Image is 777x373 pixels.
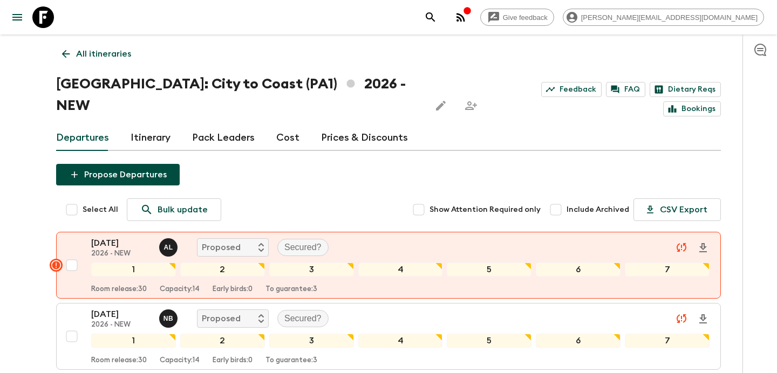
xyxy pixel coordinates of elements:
span: Select All [83,204,118,215]
div: [PERSON_NAME][EMAIL_ADDRESS][DOMAIN_NAME] [563,9,764,26]
a: FAQ [606,82,645,97]
span: Nafise Blake [159,313,180,321]
div: 1 [91,334,176,348]
p: Secured? [284,312,322,325]
p: 2026 - NEW [91,250,151,258]
svg: Unable to sync - Check prices and secured [675,241,688,254]
p: All itineraries [76,47,131,60]
p: Capacity: 14 [160,285,200,294]
p: [DATE] [91,237,151,250]
div: 1 [91,263,176,277]
p: To guarantee: 3 [265,285,317,294]
p: N B [163,314,174,323]
p: 2026 - NEW [91,321,151,329]
div: 5 [447,263,531,277]
button: AL [159,238,180,257]
h1: [GEOGRAPHIC_DATA]: City to Coast (PA1) 2026 - NEW [56,73,421,116]
button: NB [159,309,180,328]
svg: Download Onboarding [697,241,710,254]
a: Prices & Discounts [321,125,408,151]
p: Proposed [202,241,241,254]
div: 7 [625,263,710,277]
button: menu [6,6,28,28]
div: 2 [180,334,265,348]
p: Bulk update [158,203,208,216]
a: Dietary Reqs [650,82,721,97]
span: Share this itinerary [460,95,482,116]
svg: Download Onboarding [697,313,710,326]
span: Give feedback [497,13,554,22]
button: Propose Departures [56,164,180,185]
button: Edit this itinerary [430,95,452,116]
div: 3 [269,334,354,348]
a: All itineraries [56,43,137,65]
div: 3 [269,263,354,277]
a: Give feedback [480,9,554,26]
span: Abdiel Luis [159,241,180,250]
p: Room release: 30 [91,356,147,365]
div: 6 [536,334,621,348]
p: Secured? [284,241,322,254]
p: Early birds: 0 [213,285,253,294]
span: Show Attention Required only [430,204,541,215]
div: Secured? [277,239,329,256]
p: Early birds: 0 [213,356,253,365]
div: 2 [180,263,265,277]
a: Cost [276,125,299,151]
a: Departures [56,125,109,151]
button: CSV Export [633,198,721,221]
div: 4 [358,263,443,277]
p: Capacity: 14 [160,356,200,365]
p: Room release: 30 [91,285,147,294]
a: Itinerary [131,125,171,151]
div: 5 [447,334,531,348]
button: [DATE]2026 - NEWAbdiel LuisProposedSecured?1234567Room release:30Capacity:14Early birds:0To guara... [56,232,721,299]
span: [PERSON_NAME][EMAIL_ADDRESS][DOMAIN_NAME] [575,13,764,22]
button: search adventures [420,6,441,28]
a: Bulk update [127,198,221,221]
div: Secured? [277,310,329,327]
a: Feedback [541,82,602,97]
a: Pack Leaders [192,125,255,151]
a: Bookings [663,101,721,116]
p: To guarantee: 3 [265,356,317,365]
button: [DATE]2026 - NEWNafise BlakeProposedSecured?1234567Room release:30Capacity:14Early birds:0To guar... [56,303,721,370]
svg: Unable to sync - Check prices and secured [675,312,688,325]
div: 7 [625,334,710,348]
p: A L [163,243,173,252]
p: Proposed [202,312,241,325]
div: 4 [358,334,443,348]
span: Include Archived [567,204,629,215]
div: 6 [536,263,621,277]
p: [DATE] [91,308,151,321]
